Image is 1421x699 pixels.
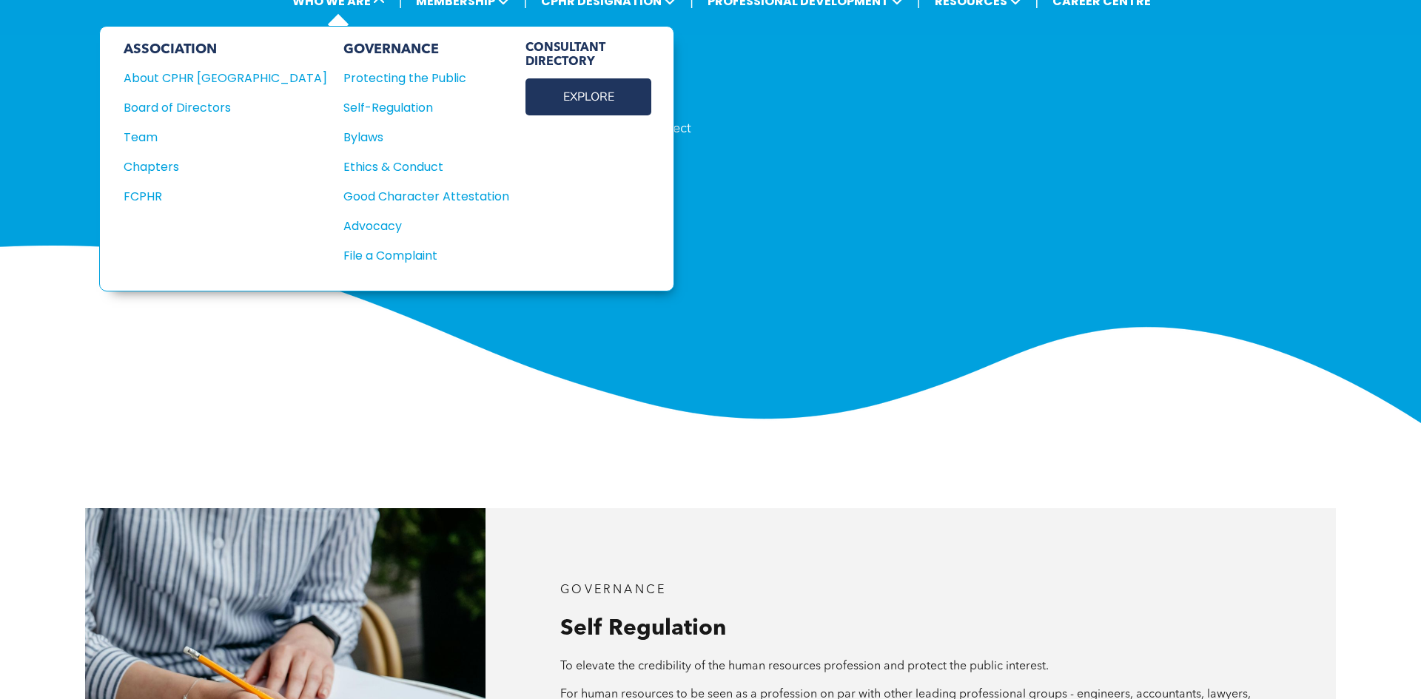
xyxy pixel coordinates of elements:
[343,217,493,235] div: Advocacy
[343,69,493,87] div: Protecting the Public
[343,187,493,206] div: Good Character Attestation
[124,187,307,206] div: FCPHR
[560,661,1049,672] span: To elevate the credibility of the human resources profession and protect the public interest.
[560,618,726,640] span: Self Regulation
[525,78,651,115] a: EXPLORE
[124,98,327,117] a: Board of Directors
[343,246,493,265] div: File a Complaint
[343,187,509,206] a: Good Character Attestation
[124,158,307,176] div: Chapters
[124,158,327,176] a: Chapters
[525,41,651,70] span: CONSULTANT DIRECTORY
[124,69,327,87] a: About CPHR [GEOGRAPHIC_DATA]
[343,217,509,235] a: Advocacy
[343,158,493,176] div: Ethics & Conduct
[124,187,327,206] a: FCPHR
[560,584,666,596] span: GOVERNANCE
[343,98,509,117] a: Self-Regulation
[343,41,509,58] div: GOVERNANCE
[343,98,493,117] div: Self-Regulation
[124,128,327,146] a: Team
[343,128,493,146] div: Bylaws
[343,128,509,146] a: Bylaws
[124,41,327,58] div: ASSOCIATION
[343,158,509,176] a: Ethics & Conduct
[124,69,307,87] div: About CPHR [GEOGRAPHIC_DATA]
[343,246,509,265] a: File a Complaint
[343,69,509,87] a: Protecting the Public
[124,98,307,117] div: Board of Directors
[124,128,307,146] div: Team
